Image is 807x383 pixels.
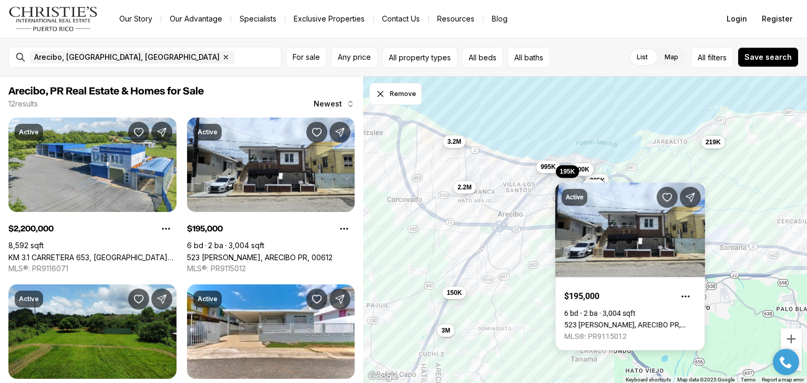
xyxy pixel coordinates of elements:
[447,288,462,296] span: 150K
[708,52,727,63] span: filters
[555,165,579,178] button: 195K
[656,48,687,67] label: Map
[329,289,350,310] button: Share Property
[508,47,550,68] button: All baths
[756,8,799,29] button: Register
[19,295,39,303] p: Active
[680,187,701,208] button: Share Property
[675,286,696,307] button: Property options
[698,52,706,63] span: All
[156,218,177,239] button: Property options
[34,53,220,61] span: Arecibo, [GEOGRAPHIC_DATA], [GEOGRAPHIC_DATA]
[8,6,98,31] img: logo
[19,128,39,136] p: Active
[443,135,465,148] button: 3.2M
[570,163,594,176] button: 800K
[744,53,792,61] span: Save search
[691,47,733,68] button: Allfilters
[762,15,792,23] span: Register
[437,324,454,337] button: 3M
[458,183,472,191] span: 2.2M
[306,122,327,143] button: Save Property: 523 ANGEL M MARIN
[447,137,461,146] span: 3.2M
[293,53,320,61] span: For sale
[286,47,327,68] button: For sale
[128,122,149,143] button: Save Property: KM 3.1 CARRETERA 653
[429,12,483,26] a: Resources
[111,12,161,26] a: Our Story
[560,167,575,176] span: 195K
[442,286,466,299] button: 150K
[161,12,231,26] a: Our Advantage
[374,12,428,26] button: Contact Us
[334,218,355,239] button: Property options
[329,122,350,143] button: Share Property
[741,377,756,382] a: Terms (opens in new tab)
[628,48,656,67] label: List
[151,289,172,310] button: Share Property
[382,47,458,68] button: All property types
[574,165,589,174] span: 800K
[151,122,172,143] button: Share Property
[128,289,149,310] button: Save Property: CARR 490
[462,47,503,68] button: All beds
[314,100,342,108] span: Newest
[720,8,753,29] button: Login
[536,161,560,173] button: 995K
[453,181,476,194] button: 2.2M
[231,12,285,26] a: Specialists
[307,93,361,114] button: Newest
[198,128,218,136] p: Active
[187,253,333,262] a: 523 ANGEL M MARIN, ARECIBO PR, 00612
[369,83,422,105] button: Dismiss drawing
[8,100,38,108] p: 12 results
[677,377,734,382] span: Map data ©2025 Google
[198,295,218,303] p: Active
[781,328,802,349] button: Zoom in
[331,47,378,68] button: Any price
[706,138,721,146] span: 219K
[541,163,556,171] span: 995K
[564,321,696,329] a: 523 ANGEL M MARIN, ARECIBO PR, 00612
[285,12,373,26] a: Exclusive Properties
[738,47,799,67] button: Save search
[566,193,583,201] p: Active
[483,12,516,26] a: Blog
[8,86,204,97] span: Arecibo, PR Real Estate & Homes for Sale
[441,326,450,335] span: 3M
[306,289,327,310] button: Save Property: 145 CALLE 5, ISLOTE II
[338,53,371,61] span: Any price
[8,253,177,262] a: KM 3.1 CARRETERA 653, ARECIBO PR, 00612
[727,15,747,23] span: Login
[762,377,804,382] a: Report a map error
[701,136,725,148] button: 219K
[657,187,678,208] button: Save Property: 523 ANGEL M MARIN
